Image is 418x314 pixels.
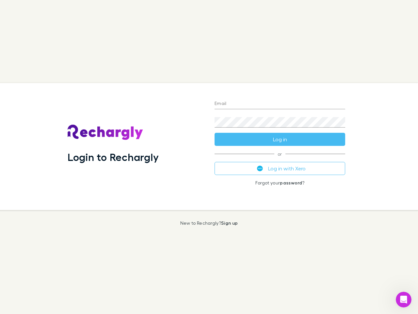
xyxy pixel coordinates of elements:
p: Forgot your ? [215,180,345,185]
button: Log in with Xero [215,162,345,175]
button: Log in [215,133,345,146]
p: New to Rechargly? [180,220,238,226]
img: Xero's logo [257,166,263,171]
h1: Login to Rechargly [68,151,159,163]
iframe: Intercom live chat [396,292,411,307]
img: Rechargly's Logo [68,125,143,140]
a: password [280,180,302,185]
a: Sign up [221,220,238,226]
